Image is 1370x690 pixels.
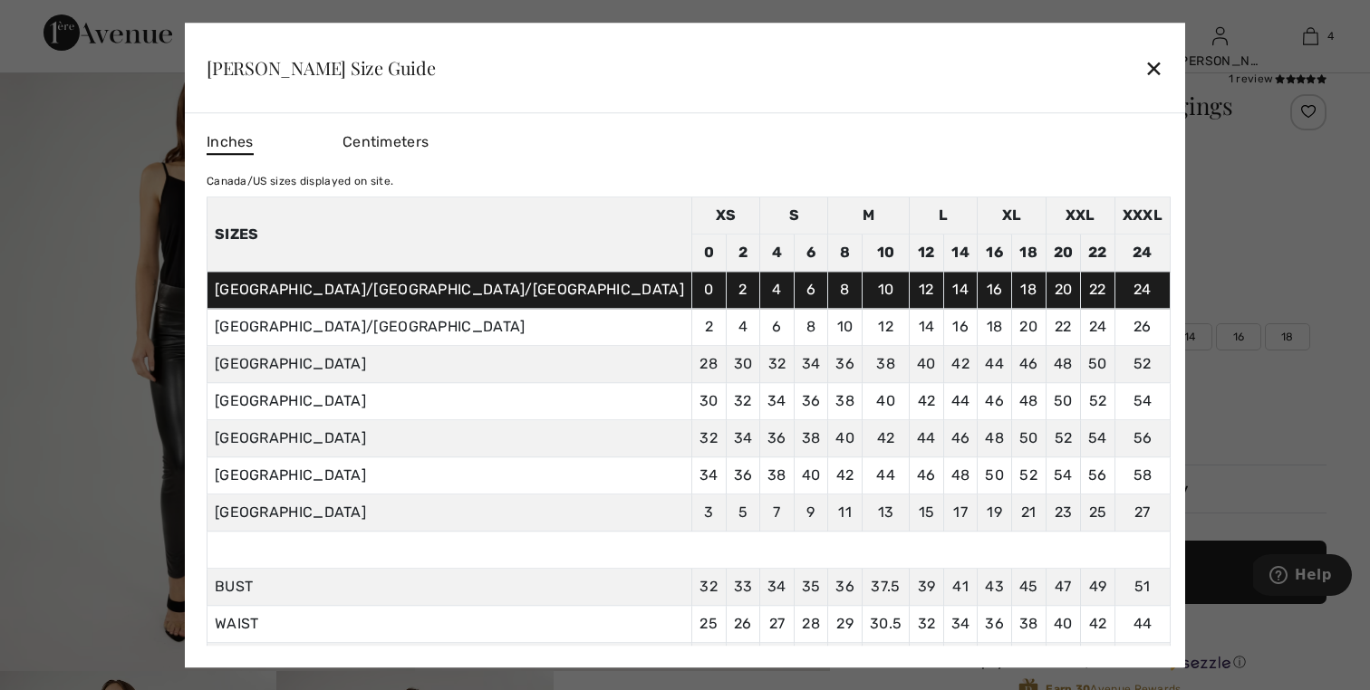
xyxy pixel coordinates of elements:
td: XL [978,197,1046,235]
td: 56 [1081,457,1115,494]
td: 42 [828,457,863,494]
td: 30 [691,383,726,420]
td: 44 [978,346,1012,383]
span: 35 [802,578,821,595]
td: 24 [1114,235,1170,272]
td: 34 [726,420,760,457]
td: 8 [794,309,828,346]
td: 9 [794,494,828,532]
td: 48 [978,420,1012,457]
td: 48 [1046,346,1081,383]
td: [GEOGRAPHIC_DATA] [207,457,691,494]
td: 38 [828,383,863,420]
td: XXL [1046,197,1114,235]
td: 8 [828,235,863,272]
span: Help [42,13,79,29]
span: 33 [734,578,753,595]
td: 12 [910,235,944,272]
td: 52 [1011,457,1046,494]
td: XXXL [1114,197,1170,235]
td: 44 [943,383,978,420]
td: 50 [1046,383,1081,420]
td: 4 [726,309,760,346]
span: 49 [1089,578,1107,595]
td: 32 [760,346,795,383]
td: 52 [1081,383,1115,420]
span: 34 [951,615,970,632]
td: 36 [794,383,828,420]
td: 38 [794,420,828,457]
td: [GEOGRAPHIC_DATA]/[GEOGRAPHIC_DATA] [207,309,691,346]
td: 48 [943,457,978,494]
td: 14 [943,272,978,309]
td: 20 [1011,309,1046,346]
td: 20 [1046,272,1081,309]
span: 38 [1019,615,1038,632]
td: 14 [910,309,944,346]
td: 18 [978,309,1012,346]
td: 6 [760,309,795,346]
td: 40 [828,420,863,457]
td: 40 [794,457,828,494]
td: 22 [1046,309,1081,346]
td: HIPS [207,643,691,680]
td: 6 [794,235,828,272]
td: 32 [691,420,726,457]
td: 32 [726,383,760,420]
td: 15 [910,494,944,532]
td: [GEOGRAPHIC_DATA] [207,420,691,457]
td: 44 [910,420,944,457]
span: 47 [1055,578,1072,595]
td: 18 [1011,235,1046,272]
span: 32 [699,578,718,595]
td: 40 [862,383,909,420]
span: 28 [802,615,820,632]
td: 10 [862,272,909,309]
td: 36 [828,346,863,383]
td: 52 [1114,346,1170,383]
td: 58 [1114,457,1170,494]
td: 50 [1011,420,1046,457]
td: 54 [1114,383,1170,420]
span: 51 [1134,578,1151,595]
span: 34 [767,578,786,595]
td: 28 [691,346,726,383]
td: 20 [1046,235,1081,272]
span: 27 [769,615,786,632]
td: 0 [691,235,726,272]
td: [GEOGRAPHIC_DATA] [207,383,691,420]
td: 40 [910,346,944,383]
td: [GEOGRAPHIC_DATA] [207,494,691,532]
td: 38 [760,457,795,494]
td: 16 [978,272,1012,309]
td: 50 [1081,346,1115,383]
td: 16 [943,309,978,346]
td: 46 [943,420,978,457]
td: 16 [978,235,1012,272]
span: 44 [1134,615,1153,632]
td: 42 [943,346,978,383]
td: 34 [794,346,828,383]
td: 42 [910,383,944,420]
span: 36 [985,615,1004,632]
td: 22 [1081,235,1115,272]
td: 25 [1081,494,1115,532]
span: 40 [1054,615,1073,632]
th: Sizes [207,197,691,272]
td: 18 [1011,272,1046,309]
td: 38 [862,346,909,383]
td: M [828,197,910,235]
div: ✕ [1144,49,1163,87]
div: Canada/US sizes displayed on site. [207,173,1171,189]
td: 19 [978,494,1012,532]
td: 22 [1081,272,1115,309]
span: 39 [918,578,936,595]
td: XS [691,197,759,235]
td: 46 [1011,346,1046,383]
td: 44 [862,457,909,494]
td: 27 [1114,494,1170,532]
td: 52 [1046,420,1081,457]
td: S [760,197,828,235]
td: 2 [691,309,726,346]
td: 5 [726,494,760,532]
